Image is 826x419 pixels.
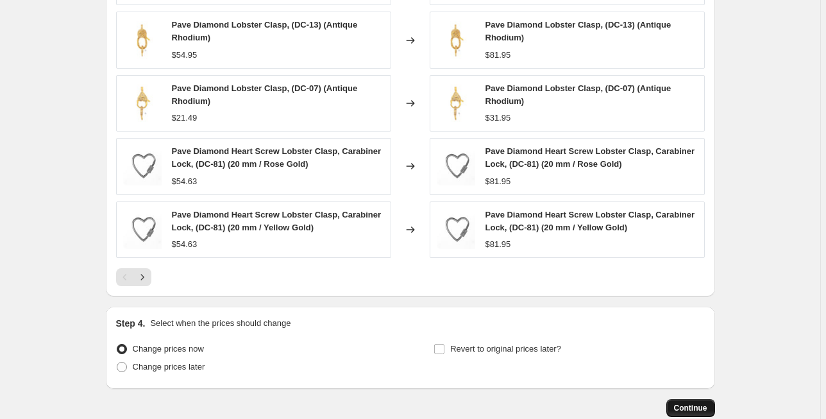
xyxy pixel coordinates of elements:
[437,210,475,249] img: s-l1600_80x.jpg
[133,344,204,354] span: Change prices now
[485,210,695,232] span: Pave Diamond Heart Screw Lobster Clasp, Carabiner Lock, (DC-81) (20 mm / Yellow Gold)
[485,20,671,42] span: Pave Diamond Lobster Clasp, (DC-13) (Antique Rhodium)
[172,20,358,42] span: Pave Diamond Lobster Clasp, (DC-13) (Antique Rhodium)
[437,84,475,123] img: DC-07_2_bp_80x.jpg
[674,403,707,413] span: Continue
[123,21,162,60] img: DC-13_2_bp_80x.jpg
[123,210,162,249] img: s-l1600_80x.jpg
[437,21,475,60] img: DC-13_2_bp_80x.jpg
[666,399,715,417] button: Continue
[485,83,671,106] span: Pave Diamond Lobster Clasp, (DC-07) (Antique Rhodium)
[172,49,198,62] div: $54.95
[485,112,511,124] div: $31.95
[133,268,151,286] button: Next
[150,317,291,330] p: Select when the prices should change
[172,83,358,106] span: Pave Diamond Lobster Clasp, (DC-07) (Antique Rhodium)
[450,344,561,354] span: Revert to original prices later?
[172,146,382,169] span: Pave Diamond Heart Screw Lobster Clasp, Carabiner Lock, (DC-81) (20 mm / Rose Gold)
[172,210,382,232] span: Pave Diamond Heart Screw Lobster Clasp, Carabiner Lock, (DC-81) (20 mm / Yellow Gold)
[172,238,198,251] div: $54.63
[437,147,475,185] img: s-l1600_80x.jpg
[485,49,511,62] div: $81.95
[123,147,162,185] img: s-l1600_80x.jpg
[485,146,695,169] span: Pave Diamond Heart Screw Lobster Clasp, Carabiner Lock, (DC-81) (20 mm / Rose Gold)
[485,175,511,188] div: $81.95
[116,317,146,330] h2: Step 4.
[123,84,162,123] img: DC-07_2_bp_80x.jpg
[172,175,198,188] div: $54.63
[116,268,151,286] nav: Pagination
[172,112,198,124] div: $21.49
[133,362,205,372] span: Change prices later
[485,238,511,251] div: $81.95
